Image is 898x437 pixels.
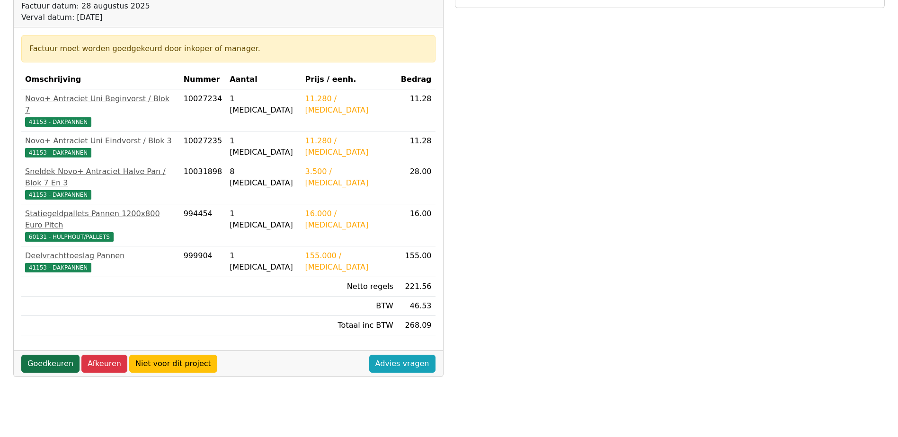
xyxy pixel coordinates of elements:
div: 1 [MEDICAL_DATA] [230,208,297,231]
th: Aantal [226,70,301,89]
div: Sneldek Novo+ Antraciet Halve Pan / Blok 7 En 3 [25,166,176,189]
span: 41153 - DAKPANNEN [25,190,91,200]
td: 268.09 [397,316,436,335]
div: 1 [MEDICAL_DATA] [230,135,297,158]
td: 10027234 [180,89,226,131]
a: Advies vragen [369,355,436,373]
td: 10031898 [180,162,226,204]
a: Sneldek Novo+ Antraciet Halve Pan / Blok 7 En 341153 - DAKPANNEN [25,166,176,200]
td: 11.28 [397,131,436,162]
th: Prijs / eenh. [302,70,397,89]
span: 41153 - DAKPANNEN [25,263,91,272]
td: 28.00 [397,162,436,204]
div: 1 [MEDICAL_DATA] [230,250,297,273]
a: Niet voor dit project [129,355,217,373]
div: Factuur moet worden goedgekeurd door inkoper of manager. [29,43,427,54]
span: 60131 - HULPHOUT/PALLETS [25,232,114,242]
a: Novo+ Antraciet Uni Eindvorst / Blok 341153 - DAKPANNEN [25,135,176,158]
div: 1 [MEDICAL_DATA] [230,93,297,116]
div: Deelvrachttoeslag Pannen [25,250,176,262]
td: Totaal inc BTW [302,316,397,335]
th: Nummer [180,70,226,89]
th: Omschrijving [21,70,180,89]
div: 11.280 / [MEDICAL_DATA] [305,93,393,116]
div: Novo+ Antraciet Uni Beginvorst / Blok 7 [25,93,176,116]
td: 16.00 [397,204,436,246]
a: Deelvrachttoeslag Pannen41153 - DAKPANNEN [25,250,176,273]
div: Factuur datum: 28 augustus 2025 [21,0,284,12]
td: Netto regels [302,277,397,297]
a: Statiegeldpallets Pannen 1200x800 Euro Pitch60131 - HULPHOUT/PALLETS [25,208,176,242]
th: Bedrag [397,70,436,89]
td: BTW [302,297,397,316]
span: 41153 - DAKPANNEN [25,117,91,127]
td: 999904 [180,246,226,277]
div: 8 [MEDICAL_DATA] [230,166,297,189]
div: Statiegeldpallets Pannen 1200x800 Euro Pitch [25,208,176,231]
td: 155.00 [397,246,436,277]
td: 10027235 [180,131,226,162]
div: Novo+ Antraciet Uni Eindvorst / Blok 3 [25,135,176,147]
div: 11.280 / [MEDICAL_DATA] [305,135,393,158]
span: 41153 - DAKPANNEN [25,148,91,157]
a: Goedkeuren [21,355,80,373]
div: 3.500 / [MEDICAL_DATA] [305,166,393,189]
div: 155.000 / [MEDICAL_DATA] [305,250,393,273]
div: Verval datum: [DATE] [21,12,284,23]
td: 994454 [180,204,226,246]
td: 46.53 [397,297,436,316]
div: 16.000 / [MEDICAL_DATA] [305,208,393,231]
a: Novo+ Antraciet Uni Beginvorst / Blok 741153 - DAKPANNEN [25,93,176,127]
td: 221.56 [397,277,436,297]
td: 11.28 [397,89,436,131]
a: Afkeuren [81,355,127,373]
